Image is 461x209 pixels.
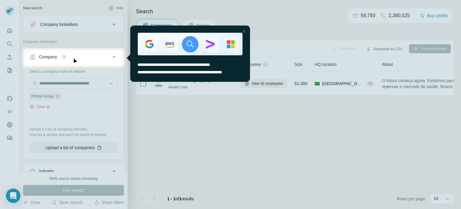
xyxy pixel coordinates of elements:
div: Company [39,54,57,60]
div: Select a company name or website [29,66,118,74]
button: Company1 [23,50,124,66]
div: 1 [61,54,68,60]
iframe: Tooltip [125,24,251,91]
